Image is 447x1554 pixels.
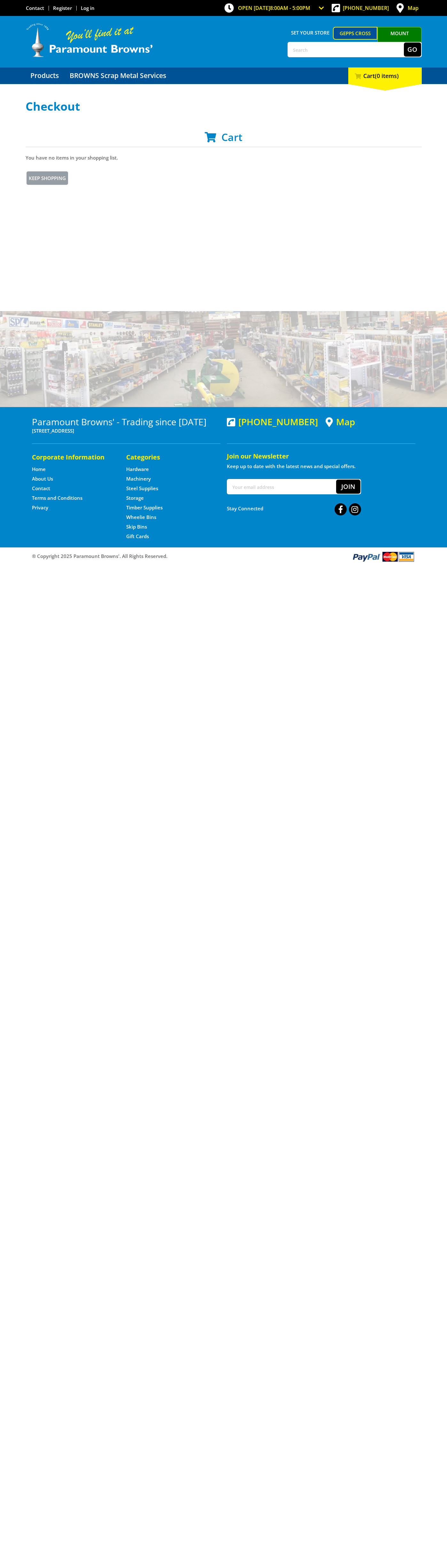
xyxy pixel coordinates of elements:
a: Go to the Gift Cards page [126,533,149,540]
a: Go to the Timber Supplies page [126,504,163,511]
a: Go to the Products page [26,67,64,84]
p: Keep up to date with the latest news and special offers. [227,462,415,470]
a: View a map of Gepps Cross location [326,417,355,427]
img: PayPal, Mastercard, Visa accepted [351,551,415,562]
p: [STREET_ADDRESS] [32,427,220,435]
a: Go to the Machinery page [126,475,151,482]
a: Go to the Hardware page [126,466,149,473]
a: Go to the Privacy page [32,504,48,511]
span: Cart [221,130,243,144]
a: Keep Shopping [26,170,69,186]
h3: Paramount Browns' - Trading since [DATE] [32,417,220,427]
a: Go to the Skip Bins page [126,523,147,530]
a: Go to the Wheelie Bins page [126,514,156,521]
div: Cart [348,67,422,84]
button: Go [404,43,421,57]
h5: Categories [126,453,208,462]
h5: Join our Newsletter [227,452,415,461]
div: [PHONE_NUMBER] [227,417,318,427]
a: Go to the About Us page [32,475,53,482]
input: Your email address [227,480,336,494]
a: Gepps Cross [333,27,377,40]
a: Go to the Terms and Conditions page [32,495,82,501]
img: Paramount Browns' [26,22,153,58]
a: Go to the Home page [32,466,46,473]
a: Go to the registration page [53,5,72,11]
a: Mount [PERSON_NAME] [377,27,422,51]
input: Search [288,43,404,57]
span: (0 items) [375,72,399,80]
p: You have no items in your shopping list. [26,154,422,161]
button: Join [336,480,360,494]
a: Go to the Steel Supplies page [126,485,158,492]
a: Log in [81,5,95,11]
a: Go to the Contact page [32,485,50,492]
a: Go to the BROWNS Scrap Metal Services page [65,67,171,84]
a: Go to the Storage page [126,495,144,501]
h1: Checkout [26,100,422,113]
div: ® Copyright 2025 Paramount Browns'. All Rights Reserved. [26,551,422,562]
span: Set your store [288,27,333,38]
div: Stay Connected [227,501,361,516]
span: 8:00am - 5:00pm [270,4,310,12]
span: OPEN [DATE] [238,4,310,12]
h5: Corporate Information [32,453,113,462]
a: Go to the Contact page [26,5,44,11]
